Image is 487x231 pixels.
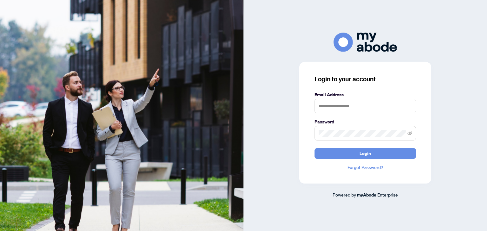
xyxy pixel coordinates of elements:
label: Password [315,118,416,125]
span: Enterprise [377,192,398,197]
img: ma-logo [334,33,397,52]
h3: Login to your account [315,75,416,84]
button: Login [315,148,416,159]
label: Email Address [315,91,416,98]
span: Login [360,148,371,159]
span: eye-invisible [407,131,412,135]
span: Powered by [333,192,356,197]
a: myAbode [357,191,376,198]
a: Forgot Password? [315,164,416,171]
